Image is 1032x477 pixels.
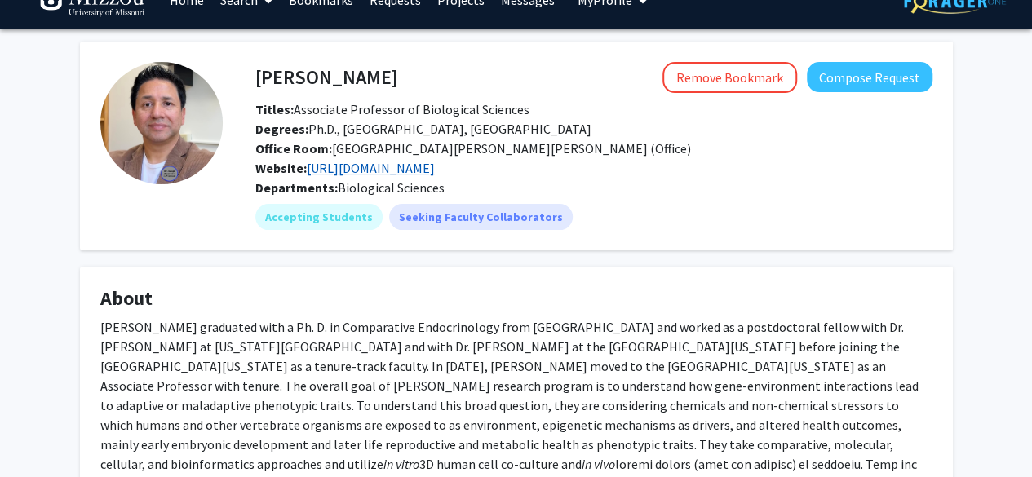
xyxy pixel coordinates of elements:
[100,287,932,311] h4: About
[255,160,307,176] b: Website:
[255,101,294,117] b: Titles:
[100,62,223,184] img: Profile Picture
[807,62,932,92] button: Compose Request to Ramji K. Bhandari
[255,140,691,157] span: [GEOGRAPHIC_DATA][PERSON_NAME][PERSON_NAME] (Office)
[255,121,591,137] span: Ph.D., [GEOGRAPHIC_DATA], [GEOGRAPHIC_DATA]
[582,456,615,472] em: in vivo
[389,204,573,230] mat-chip: Seeking Faculty Collaborators
[255,140,332,157] b: Office Room:
[255,121,308,137] b: Degrees:
[338,179,445,196] span: Biological Sciences
[383,456,419,472] em: in vitro
[12,404,69,465] iframe: Chat
[307,160,435,176] a: Opens in a new tab
[255,62,397,92] h4: [PERSON_NAME]
[255,101,529,117] span: Associate Professor of Biological Sciences
[255,204,383,230] mat-chip: Accepting Students
[662,62,797,93] button: Remove Bookmark
[255,179,338,196] b: Departments:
